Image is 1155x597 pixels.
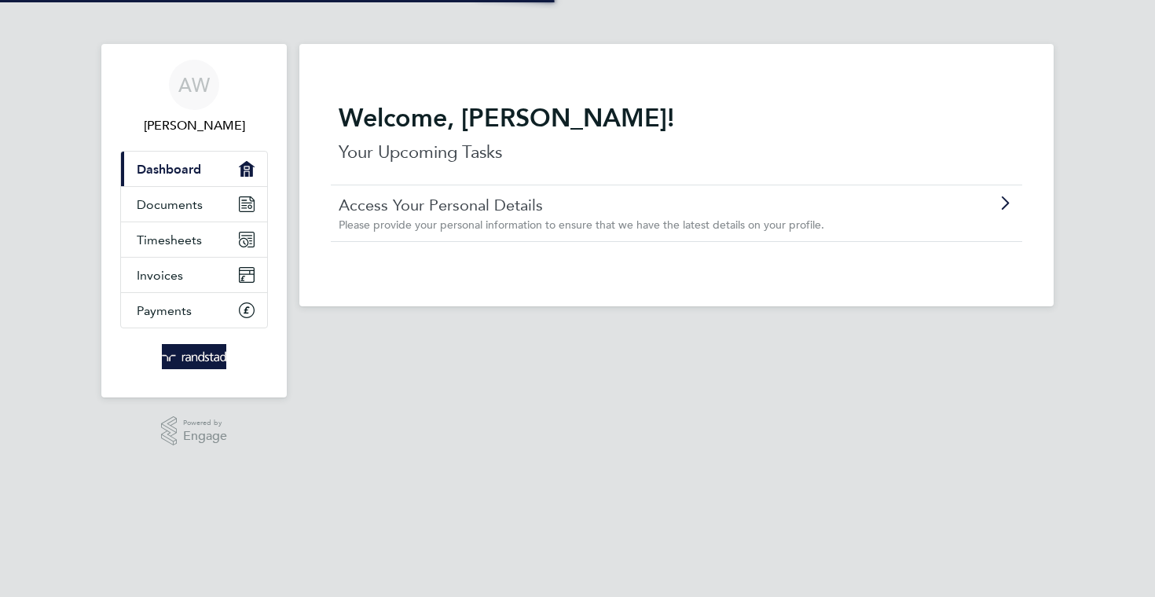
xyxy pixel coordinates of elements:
[137,303,192,318] span: Payments
[339,195,926,215] a: Access Your Personal Details
[120,116,268,135] span: Andrew Warren
[162,344,227,369] img: randstad-logo-retina.png
[137,162,201,177] span: Dashboard
[137,197,203,212] span: Documents
[178,75,210,95] span: AW
[120,344,268,369] a: Go to home page
[121,293,267,328] a: Payments
[339,218,824,232] span: Please provide your personal information to ensure that we have the latest details on your profile.
[183,416,227,430] span: Powered by
[101,44,287,397] nav: Main navigation
[121,152,267,186] a: Dashboard
[161,416,228,446] a: Powered byEngage
[121,187,267,222] a: Documents
[137,233,202,247] span: Timesheets
[120,60,268,135] a: AW[PERSON_NAME]
[121,222,267,257] a: Timesheets
[339,140,1014,165] p: Your Upcoming Tasks
[121,258,267,292] a: Invoices
[183,430,227,443] span: Engage
[339,102,1014,134] h2: Welcome, [PERSON_NAME]!
[137,268,183,283] span: Invoices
